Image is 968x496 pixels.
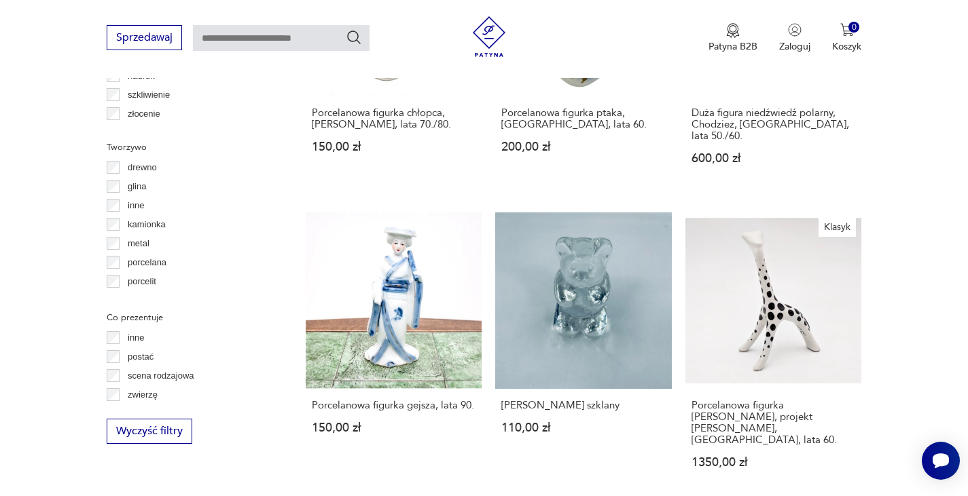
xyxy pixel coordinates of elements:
h3: Porcelanowa figurka ptaka, [GEOGRAPHIC_DATA], lata 60. [501,107,666,130]
p: Tworzywo [107,140,273,155]
p: inne [128,330,145,345]
p: porcelit [128,274,156,289]
h3: [PERSON_NAME] szklany [501,400,666,411]
p: 150,00 zł [312,422,476,434]
button: 0Koszyk [832,23,861,53]
div: 0 [848,22,860,33]
h3: Duża figura niedźwiedź polarny, Chodzież, [GEOGRAPHIC_DATA], lata 50./60. [692,107,856,142]
p: glina [128,179,146,194]
img: Ikonka użytkownika [788,23,802,37]
p: scena rodzajowa [128,368,194,383]
h3: Porcelanowa figurka [PERSON_NAME], projekt [PERSON_NAME], [GEOGRAPHIC_DATA], lata 60. [692,400,856,446]
button: Szukaj [346,29,362,45]
p: złocenie [128,107,160,121]
h3: Porcelanowa figurka gejsza, lata 90. [312,400,476,411]
p: postać [128,349,154,364]
button: Patyna B2B [709,23,757,53]
iframe: Smartsupp widget button [922,442,960,480]
p: 200,00 zł [501,141,666,153]
a: Ikona medaluPatyna B2B [709,23,757,53]
p: Zaloguj [779,40,810,53]
p: inne [128,198,145,213]
p: Koszyk [832,40,861,53]
p: szkliwienie [128,88,170,102]
p: 600,00 zł [692,153,856,164]
p: 1350,00 zł [692,457,856,468]
a: Miś Haribo szklany[PERSON_NAME] szklany110,00 zł [495,212,672,495]
p: drewno [128,160,157,175]
p: kamionka [128,217,166,232]
p: metal [128,236,149,251]
p: Co prezentuje [107,310,273,325]
p: 150,00 zł [312,141,476,153]
p: Patyna B2B [709,40,757,53]
button: Sprzedawaj [107,25,182,50]
button: Wyczyść filtry [107,419,192,444]
h3: Porcelanowa figurka chłopca, [PERSON_NAME], lata 70./80. [312,107,476,130]
p: porcelana [128,255,166,270]
img: Ikona koszyka [840,23,854,37]
a: Porcelanowa figurka gejsza, lata 90.Porcelanowa figurka gejsza, lata 90.150,00 zł [306,212,482,495]
p: 110,00 zł [501,422,666,434]
img: Ikona medalu [726,23,740,38]
a: KlasykPorcelanowa figurka marki Ćmielów, projekt Hanny Orthwein, Polska, lata 60.Porcelanowa figu... [685,212,862,495]
p: zwierzę [128,387,158,402]
button: Zaloguj [779,23,810,53]
a: Sprzedawaj [107,34,182,43]
img: Patyna - sklep z meblami i dekoracjami vintage [469,16,509,57]
p: steatyt [128,293,154,308]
